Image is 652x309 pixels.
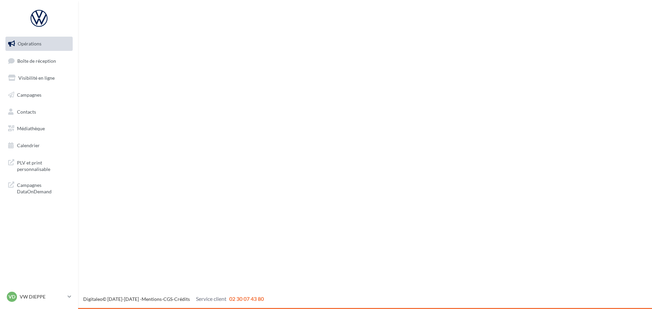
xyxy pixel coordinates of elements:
[4,178,74,198] a: Campagnes DataOnDemand
[142,296,162,302] a: Mentions
[196,295,227,302] span: Service client
[4,37,74,51] a: Opérations
[83,296,103,302] a: Digitaleo
[20,293,65,300] p: VW DIEPPE
[4,121,74,136] a: Médiathèque
[17,109,36,114] span: Contacts
[4,71,74,85] a: Visibilité en ligne
[8,293,15,300] span: VD
[5,290,73,303] a: VD VW DIEPPE
[163,296,173,302] a: CGS
[4,105,74,119] a: Contacts
[17,58,56,63] span: Boîte de réception
[83,296,264,302] span: © [DATE]-[DATE] - - -
[18,41,41,46] span: Opérations
[174,296,190,302] a: Crédits
[17,158,70,173] span: PLV et print personnalisable
[4,138,74,153] a: Calendrier
[17,92,41,98] span: Campagnes
[17,142,40,148] span: Calendrier
[4,54,74,68] a: Boîte de réception
[17,125,45,131] span: Médiathèque
[4,155,74,175] a: PLV et print personnalisable
[4,88,74,102] a: Campagnes
[18,75,55,81] span: Visibilité en ligne
[17,180,70,195] span: Campagnes DataOnDemand
[229,295,264,302] span: 02 30 07 43 80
